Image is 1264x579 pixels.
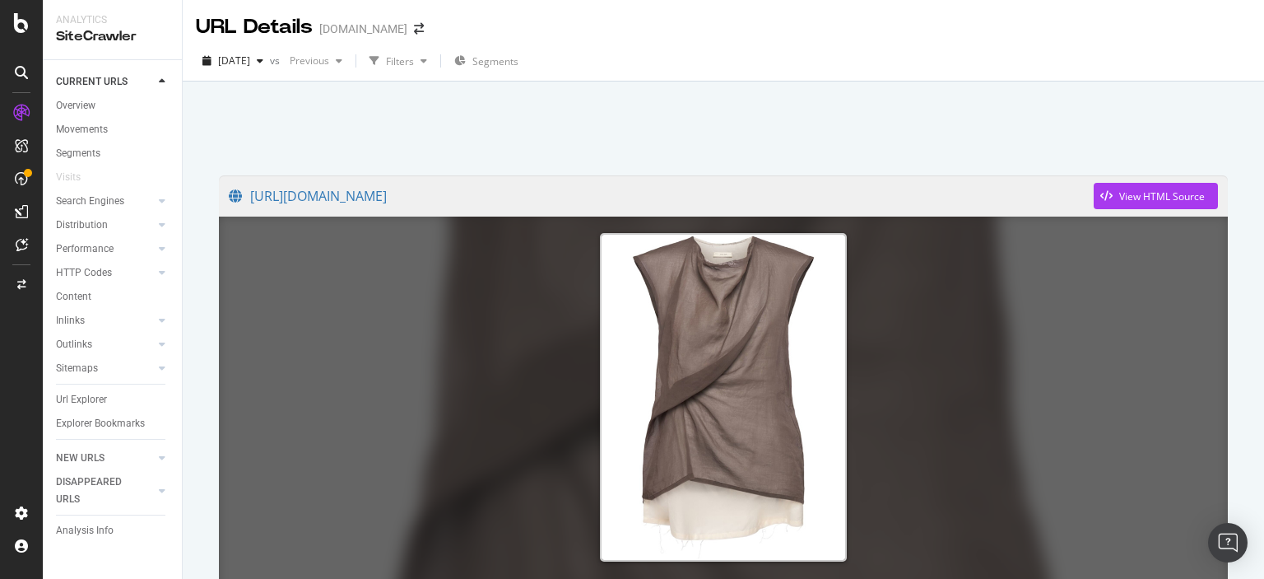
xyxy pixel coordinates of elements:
div: Analytics [56,13,169,27]
div: Distribution [56,217,108,234]
div: Segments [56,145,100,162]
a: Overview [56,97,170,114]
a: Content [56,288,170,306]
a: Segments [56,145,170,162]
a: Outlinks [56,336,154,353]
div: NEW URLS [56,450,105,467]
div: CURRENT URLS [56,73,128,91]
div: arrow-right-arrow-left [414,23,424,35]
a: Visits [56,169,97,186]
div: URL Details [196,13,313,41]
a: Explorer Bookmarks [56,415,170,432]
a: CURRENT URLS [56,73,154,91]
a: Url Explorer [56,391,170,409]
div: Outlinks [56,336,92,353]
div: Content [56,288,91,306]
button: View HTML Source [1094,183,1218,209]
div: Search Engines [56,193,124,210]
div: DISAPPEARED URLS [56,474,139,508]
div: Performance [56,240,114,258]
img: Top in organza di cotone drappeggiato inawa - The Row - Donna | Luisaviaroma [600,233,847,561]
a: HTTP Codes [56,264,154,282]
div: Overview [56,97,95,114]
div: View HTML Source [1119,189,1205,203]
a: Analysis Info [56,522,170,539]
div: Url Explorer [56,391,107,409]
button: Filters [363,48,434,74]
div: SiteCrawler [56,27,169,46]
div: [DOMAIN_NAME] [319,21,407,37]
a: Movements [56,121,170,138]
a: [URL][DOMAIN_NAME] [229,175,1094,217]
button: [DATE] [196,48,270,74]
div: Open Intercom Messenger [1208,523,1248,563]
button: Previous [283,48,349,74]
a: Search Engines [56,193,154,210]
a: Inlinks [56,312,154,329]
a: DISAPPEARED URLS [56,474,154,508]
div: Explorer Bookmarks [56,415,145,432]
span: vs [270,54,283,68]
div: Visits [56,169,81,186]
a: Performance [56,240,154,258]
a: Sitemaps [56,360,154,377]
div: Sitemaps [56,360,98,377]
div: Movements [56,121,108,138]
span: Previous [283,54,329,68]
div: Inlinks [56,312,85,329]
button: Segments [448,48,525,74]
span: 2025 Jul. 21st [218,54,250,68]
div: Analysis Info [56,522,114,539]
a: NEW URLS [56,450,154,467]
div: Filters [386,54,414,68]
div: HTTP Codes [56,264,112,282]
span: Segments [472,54,518,68]
a: Distribution [56,217,154,234]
